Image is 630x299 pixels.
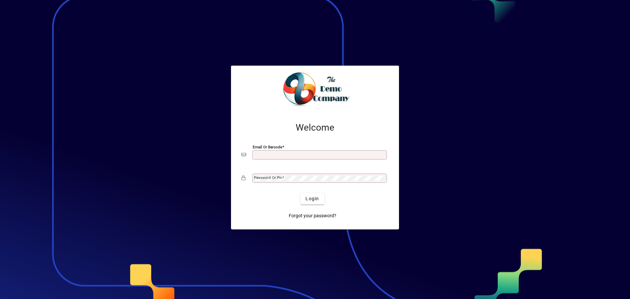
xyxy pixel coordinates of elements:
button: Login [300,193,324,204]
mat-label: Password or Pin [254,175,282,180]
span: Login [305,195,319,202]
mat-label: Email or Barcode [253,145,282,149]
a: Forgot your password? [286,210,339,222]
h2: Welcome [241,122,388,133]
span: Forgot your password? [289,212,336,219]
